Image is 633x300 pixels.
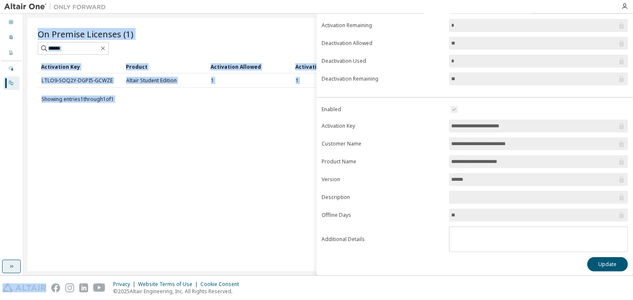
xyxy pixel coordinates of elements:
[79,283,88,292] img: linkedin.svg
[200,281,244,288] div: Cookie Consent
[322,158,444,165] label: Product Name
[322,123,444,129] label: Activation Key
[322,176,444,183] label: Version
[587,257,628,272] button: Update
[322,194,444,201] label: Description
[3,283,46,292] img: altair_logo.svg
[41,60,119,73] div: Activation Key
[3,46,19,60] div: Company Profile
[51,283,60,292] img: facebook.svg
[65,283,74,292] img: instagram.svg
[211,60,289,73] div: Activation Allowed
[322,58,444,64] label: Deactivation Used
[322,140,444,147] label: Customer Name
[138,281,200,288] div: Website Terms of Use
[322,76,444,82] label: Deactivation Remaining
[126,60,204,73] div: Product
[3,31,19,45] div: User Profile
[322,106,444,113] label: Enabled
[3,76,19,90] div: On Prem
[322,212,444,219] label: Offline Days
[4,3,110,11] img: Altair One
[3,16,19,29] div: Dashboard
[296,77,299,84] span: 1
[295,60,373,73] div: Activation Left
[322,40,444,47] label: Deactivation Allowed
[211,77,214,84] span: 1
[42,95,114,103] span: Showing entries 1 through 1 of 1
[113,281,138,288] div: Privacy
[38,28,133,40] span: On Premise Licenses (1)
[322,236,444,243] label: Additional Details
[113,288,244,295] p: © 2025 Altair Engineering, Inc. All Rights Reserved.
[93,283,105,292] img: youtube.svg
[3,62,19,76] div: Managed
[126,77,177,84] span: Altair Student Edition
[322,22,444,29] label: Activation Remaining
[42,77,113,84] a: LTLO9-SOQ2Y-DGPI5-GCWZE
